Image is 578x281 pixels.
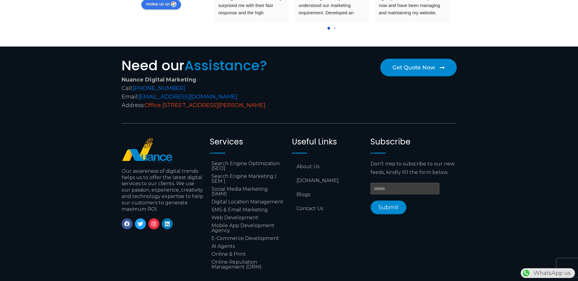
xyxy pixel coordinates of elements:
strong: Nuance Digital Marketing [122,76,196,83]
a: E-Commerce Development [210,234,286,242]
a: WhatsAppWhatsApp us [521,270,575,276]
a: Search Engine Optimization (SEO) [210,160,286,172]
a: [PHONE_NUMBER] [133,85,185,92]
div: Call: Email: Address: [122,75,286,109]
div: 1 [334,27,336,29]
a: Online & Print [210,250,286,258]
button: Submit [371,200,406,214]
img: WhatsApp [521,268,531,278]
a: SMS & Email Marketing [210,206,286,214]
a: [DOMAIN_NAME] [292,174,364,188]
a: Contact Us [292,202,364,216]
p: Don’t miss to subscribe to our new feeds, kindly fill the form below. [371,160,456,177]
h2: Subscribe [371,137,456,147]
h2: Need our [122,59,286,72]
p: Our awareness of digital trends helps us to offer the latest digital services to our clients. We ... [122,168,204,213]
h2: Services [210,137,286,147]
div: 0 [327,27,330,29]
a: [EMAIL_ADDRESS][DOMAIN_NAME] [138,93,237,100]
h2: Useful Links [292,137,364,147]
a: Online Reputation Management (ORM) [210,258,286,271]
a: AI Agents [210,242,286,250]
span: Assistance? [184,56,267,75]
a: Social Media Marketing (SMM) [210,185,286,198]
span: Get Quote Now [392,65,435,70]
div: WhatsApp us [521,268,575,278]
a: Search Engine Marketing ( SEM ) [210,172,286,185]
a: Mobile App Development Agency [210,222,286,234]
a: Get Quote Now [380,59,457,76]
a: Digital Location Management [210,198,286,206]
a: Blogs [292,188,364,202]
a: Web Development [210,214,286,222]
a: About Us [292,160,364,174]
a: Office [STREET_ADDRESS][PERSON_NAME] [145,102,265,109]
